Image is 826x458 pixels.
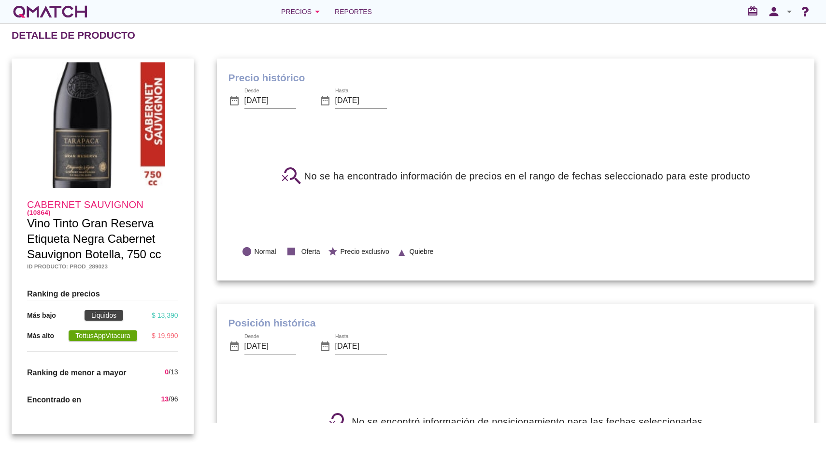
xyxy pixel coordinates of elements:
p: Más bajo [27,310,56,321]
i: lens [242,246,252,257]
h5: Id producto: prod_289023 [27,262,178,270]
button: Precios [273,2,331,21]
span: 13 [161,395,169,403]
h3: No se ha encontrado información de precios en el rango de fechas seleccionado para este producto [304,171,750,181]
h6: (10864) [27,209,178,216]
div: / [165,367,178,379]
i: date_range [319,95,331,106]
i: stop [284,244,299,259]
h3: No se encontró información de posicionamiento para las fechas seleccionadas [352,417,702,427]
div: / [161,394,178,406]
div: $ 19,990 [152,331,178,341]
i: search_off [281,164,304,188]
h2: Detalle de producto [12,28,135,43]
h1: Posición histórica [228,315,803,331]
i: date_range [228,340,240,352]
i: redeem [747,5,762,17]
span: Precio exclusivo [341,247,389,257]
input: Hasta [335,339,387,354]
h4: Cabernet Sauvignon [27,200,178,216]
a: Reportes [331,2,376,21]
a: white-qmatch-logo [12,2,89,21]
span: TottusAppVitacura [69,330,137,341]
span: 96 [171,395,178,403]
span: 13 [171,368,178,376]
i: star [328,246,338,257]
i: search_off [328,410,352,433]
input: Desde [244,93,296,108]
span: Quiebre [410,247,434,257]
span: Liquidos [85,310,123,321]
span: Oferta [301,247,320,257]
span: Reportes [335,6,372,17]
h1: Precio histórico [228,70,803,86]
i: arrow_drop_down [783,6,795,17]
i: ▲ [397,245,407,256]
i: person [764,5,783,18]
div: $ 13,390 [152,310,178,321]
span: Ranking de menor a mayor [27,369,126,377]
i: arrow_drop_down [312,6,323,17]
span: Encontrado en [27,396,81,404]
p: Más alto [27,331,54,341]
span: Vino Tinto Gran Reserva Etiqueta Negra Cabernet Sauvignon Botella, 750 cc [27,217,161,261]
div: Precios [281,6,323,17]
i: date_range [228,95,240,106]
span: 0 [165,368,169,376]
i: date_range [319,340,331,352]
span: Normal [255,247,276,257]
input: Desde [244,339,296,354]
input: Hasta [335,93,387,108]
h3: Ranking de precios [27,288,178,300]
